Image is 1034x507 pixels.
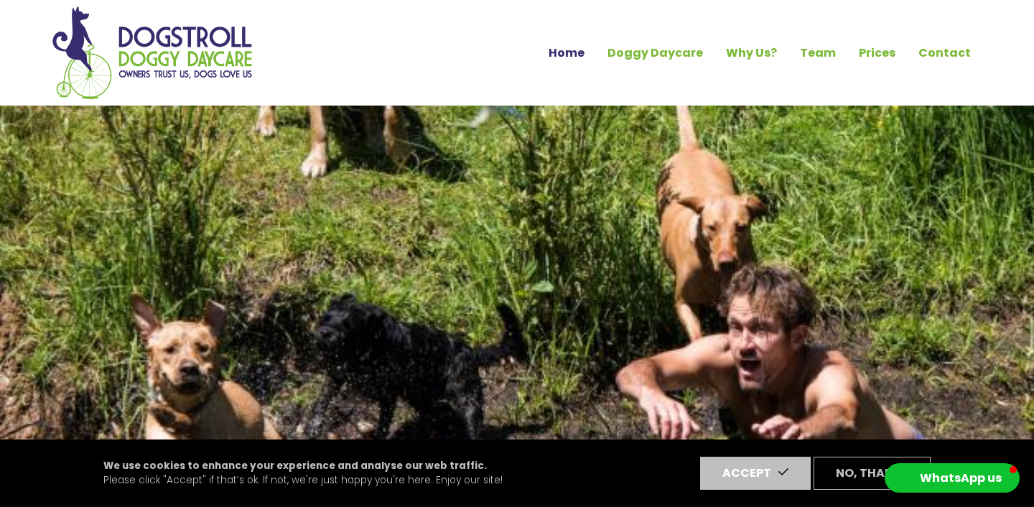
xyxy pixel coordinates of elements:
[847,41,907,65] a: Prices
[714,41,788,65] a: Why Us?
[52,6,253,100] img: Home
[596,41,714,65] a: Doggy Daycare
[788,41,847,65] a: Team
[103,459,487,473] strong: We use cookies to enhance your experience and analyse our web traffic.
[103,459,503,488] p: Please click "Accept" if that’s ok. If not, we're just happy you're here. Enjoy our site!
[814,457,931,490] button: No, thanks
[700,457,811,490] button: Accept
[907,41,982,65] a: Contact
[885,463,1020,493] button: WhatsApp us
[537,41,596,65] a: Home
